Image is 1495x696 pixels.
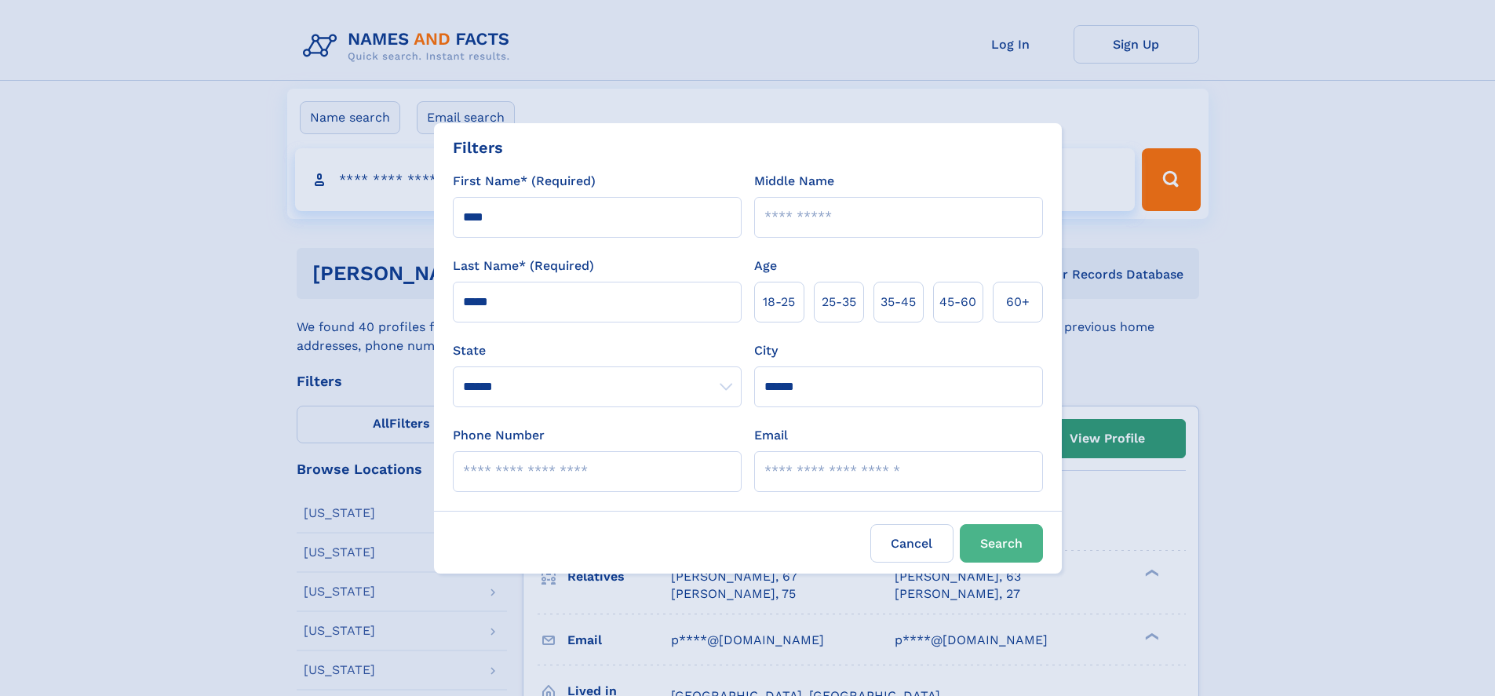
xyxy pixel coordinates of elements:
[453,426,545,445] label: Phone Number
[754,341,778,360] label: City
[453,341,742,360] label: State
[822,293,856,312] span: 25‑35
[453,172,596,191] label: First Name* (Required)
[754,426,788,445] label: Email
[870,524,954,563] label: Cancel
[881,293,916,312] span: 35‑45
[960,524,1043,563] button: Search
[939,293,976,312] span: 45‑60
[453,136,503,159] div: Filters
[754,257,777,275] label: Age
[1006,293,1030,312] span: 60+
[763,293,795,312] span: 18‑25
[754,172,834,191] label: Middle Name
[453,257,594,275] label: Last Name* (Required)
